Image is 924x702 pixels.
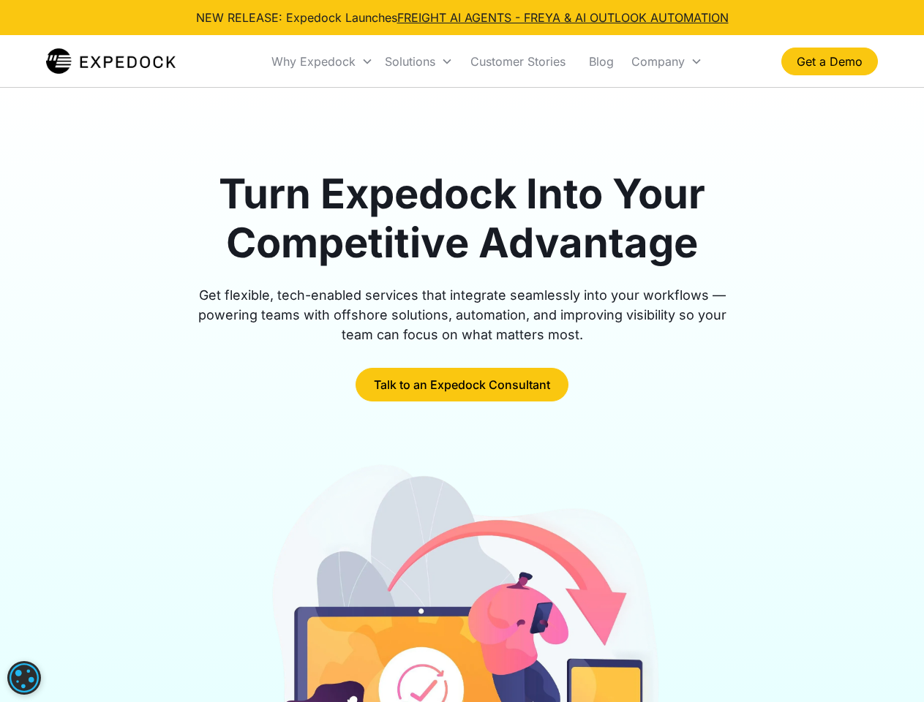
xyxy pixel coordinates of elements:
[781,48,878,75] a: Get a Demo
[385,54,435,69] div: Solutions
[631,54,685,69] div: Company
[181,170,743,268] h1: Turn Expedock Into Your Competitive Advantage
[266,37,379,86] div: Why Expedock
[379,37,459,86] div: Solutions
[46,47,176,76] img: Expedock Logo
[271,54,356,69] div: Why Expedock
[851,632,924,702] iframe: Chat Widget
[356,368,568,401] a: Talk to an Expedock Consultant
[181,285,743,344] div: Get flexible, tech-enabled services that integrate seamlessly into your workflows — powering team...
[459,37,577,86] a: Customer Stories
[196,9,729,26] div: NEW RELEASE: Expedock Launches
[46,47,176,76] a: home
[626,37,708,86] div: Company
[397,10,729,25] a: FREIGHT AI AGENTS - FREYA & AI OUTLOOK AUTOMATION
[577,37,626,86] a: Blog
